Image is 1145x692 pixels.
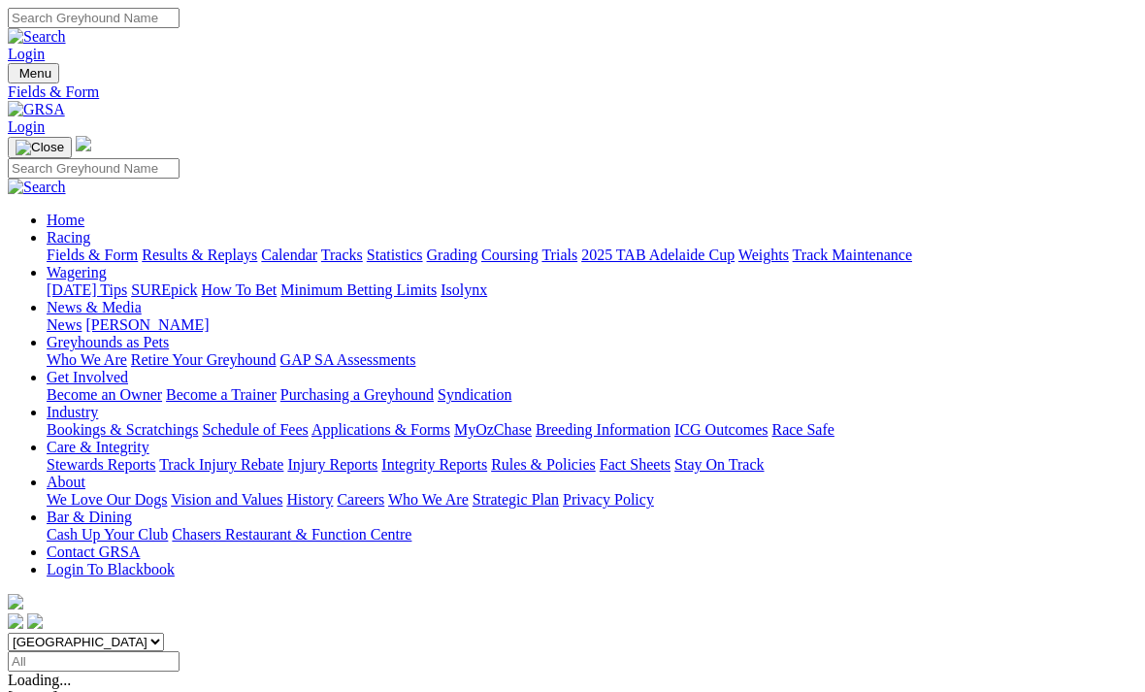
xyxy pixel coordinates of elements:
a: Breeding Information [536,421,671,438]
img: facebook.svg [8,613,23,629]
a: Login To Blackbook [47,561,175,577]
span: Menu [19,66,51,81]
a: Stay On Track [674,456,764,473]
img: logo-grsa-white.png [8,594,23,610]
a: Syndication [438,386,511,403]
button: Toggle navigation [8,137,72,158]
div: About [47,491,1137,509]
button: Toggle navigation [8,63,59,83]
img: Search [8,28,66,46]
a: Who We Are [388,491,469,508]
a: 2025 TAB Adelaide Cup [581,247,735,263]
a: Care & Integrity [47,439,149,455]
a: Privacy Policy [563,491,654,508]
a: Schedule of Fees [202,421,308,438]
a: Retire Your Greyhound [131,351,277,368]
a: Applications & Forms [311,421,450,438]
a: Weights [738,247,789,263]
a: Vision and Values [171,491,282,508]
a: Careers [337,491,384,508]
a: Greyhounds as Pets [47,334,169,350]
a: Grading [427,247,477,263]
a: Become a Trainer [166,386,277,403]
a: How To Bet [202,281,278,298]
a: Get Involved [47,369,128,385]
img: logo-grsa-white.png [76,136,91,151]
a: Who We Are [47,351,127,368]
a: SUREpick [131,281,197,298]
a: History [286,491,333,508]
a: Fact Sheets [600,456,671,473]
div: Wagering [47,281,1137,299]
a: GAP SA Assessments [280,351,416,368]
input: Select date [8,651,180,672]
a: Minimum Betting Limits [280,281,437,298]
div: Get Involved [47,386,1137,404]
a: Bookings & Scratchings [47,421,198,438]
a: Bar & Dining [47,509,132,525]
a: Statistics [367,247,423,263]
input: Search [8,158,180,179]
a: Rules & Policies [491,456,596,473]
a: Fields & Form [47,247,138,263]
a: Trials [541,247,577,263]
a: Isolynx [441,281,487,298]
a: Home [47,212,84,228]
a: ICG Outcomes [674,421,768,438]
a: Chasers Restaurant & Function Centre [172,526,411,543]
div: Bar & Dining [47,526,1137,544]
a: Cash Up Your Club [47,526,168,543]
a: Wagering [47,264,107,280]
img: twitter.svg [27,613,43,629]
a: Track Injury Rebate [159,456,283,473]
input: Search [8,8,180,28]
a: Calendar [261,247,317,263]
div: Care & Integrity [47,456,1137,474]
div: Industry [47,421,1137,439]
a: Tracks [321,247,363,263]
div: Racing [47,247,1137,264]
a: [PERSON_NAME] [85,316,209,333]
a: Strategic Plan [473,491,559,508]
a: Integrity Reports [381,456,487,473]
a: We Love Our Dogs [47,491,167,508]
a: Stewards Reports [47,456,155,473]
a: Login [8,46,45,62]
a: Become an Owner [47,386,162,403]
a: Racing [47,229,90,246]
a: News & Media [47,299,142,315]
a: Race Safe [771,421,834,438]
img: GRSA [8,101,65,118]
span: Loading... [8,672,71,688]
a: Injury Reports [287,456,377,473]
a: Login [8,118,45,135]
div: Greyhounds as Pets [47,351,1137,369]
img: Close [16,140,64,155]
a: News [47,316,82,333]
a: Purchasing a Greyhound [280,386,434,403]
a: [DATE] Tips [47,281,127,298]
a: MyOzChase [454,421,532,438]
a: Contact GRSA [47,544,140,560]
a: Fields & Form [8,83,1137,101]
a: Track Maintenance [793,247,912,263]
a: About [47,474,85,490]
div: News & Media [47,316,1137,334]
a: Results & Replays [142,247,257,263]
a: Industry [47,404,98,420]
img: Search [8,179,66,196]
a: Coursing [481,247,539,263]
